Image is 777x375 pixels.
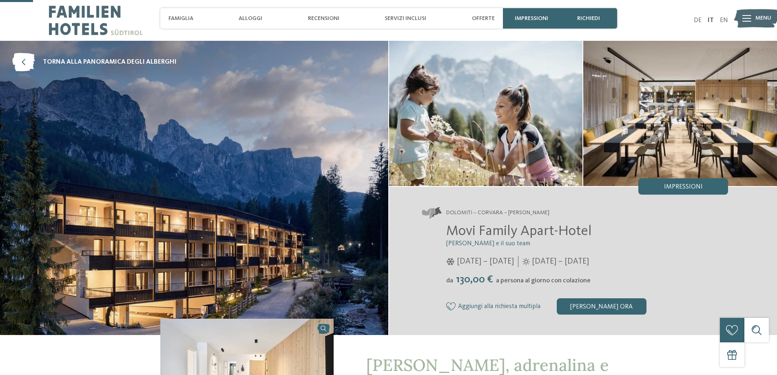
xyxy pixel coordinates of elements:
span: Dolomiti – Corvara – [PERSON_NAME] [446,209,549,217]
span: 130,00 € [454,274,495,285]
i: Orari d'apertura inverno [446,258,455,265]
img: Una stupenda vacanza in famiglia a Corvara [389,41,583,186]
img: Una stupenda vacanza in famiglia a Corvara [583,41,777,186]
span: [DATE] – [DATE] [457,256,514,267]
span: [PERSON_NAME] e il suo team [446,240,530,247]
span: torna alla panoramica degli alberghi [43,58,177,67]
div: [PERSON_NAME] ora [557,298,646,315]
span: Impressioni [664,184,703,190]
a: EN [720,17,728,24]
i: Orari d'apertura estate [522,258,530,265]
span: [DATE] – [DATE] [532,256,589,267]
span: da [446,277,453,284]
span: Menu [755,14,771,22]
a: torna alla panoramica degli alberghi [12,53,177,71]
span: Movi Family Apart-Hotel [446,224,592,238]
span: a persona al giorno con colazione [496,277,591,284]
a: IT [708,17,714,24]
a: DE [694,17,702,24]
span: Aggiungi alla richiesta multipla [458,303,540,311]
